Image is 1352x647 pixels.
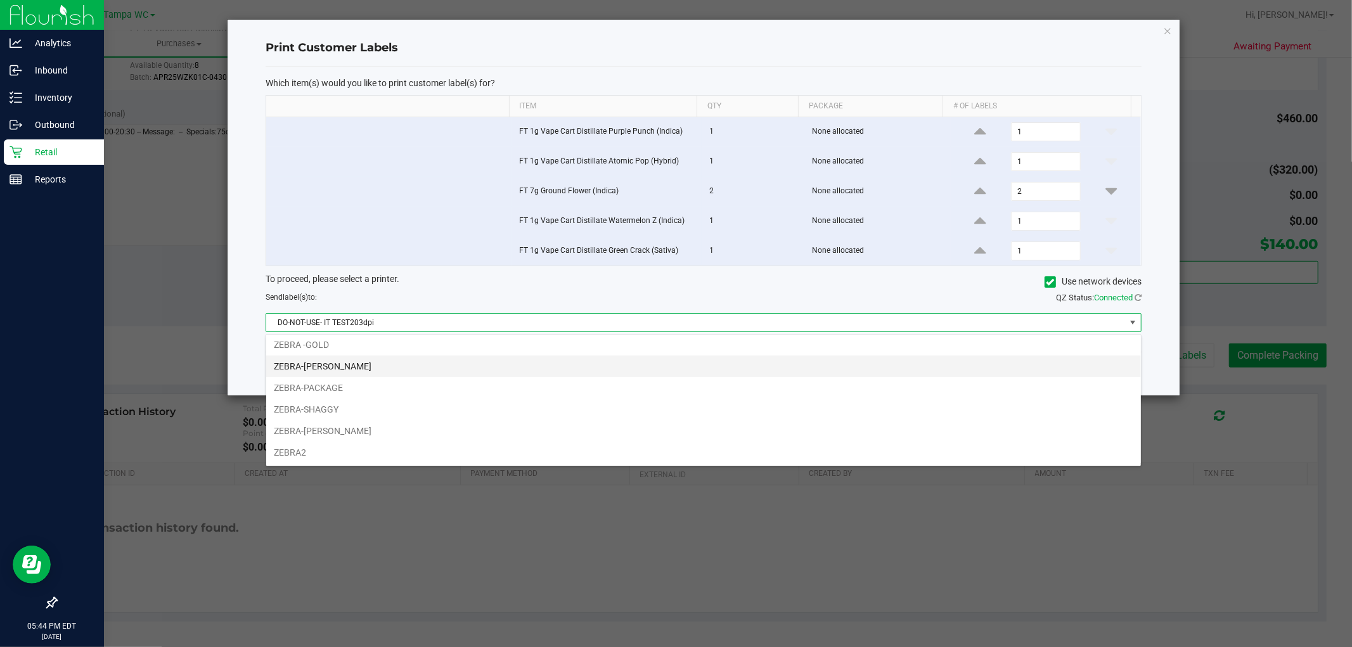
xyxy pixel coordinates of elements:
[266,442,1141,463] li: ZEBRA2
[512,177,702,207] td: FT 7g Ground Flower (Indica)
[804,177,951,207] td: None allocated
[804,207,951,236] td: None allocated
[702,147,804,177] td: 1
[22,117,98,132] p: Outbound
[10,37,22,49] inline-svg: Analytics
[1094,293,1133,302] span: Connected
[10,173,22,186] inline-svg: Reports
[702,207,804,236] td: 1
[266,314,1125,331] span: DO-NOT-USE- IT TEST203dpi
[22,90,98,105] p: Inventory
[512,236,702,266] td: FT 1g Vape Cart Distillate Green Crack (Sativa)
[266,334,1141,356] li: ZEBRA -GOLD
[804,147,951,177] td: None allocated
[702,117,804,147] td: 1
[266,40,1142,56] h4: Print Customer Labels
[10,119,22,131] inline-svg: Outbound
[1056,293,1142,302] span: QZ Status:
[13,546,51,584] iframe: Resource center
[10,146,22,158] inline-svg: Retail
[509,96,697,117] th: Item
[512,207,702,236] td: FT 1g Vape Cart Distillate Watermelon Z (Indica)
[697,96,798,117] th: Qty
[702,177,804,207] td: 2
[1045,275,1142,288] label: Use network devices
[266,77,1142,89] p: Which item(s) would you like to print customer label(s) for?
[22,172,98,187] p: Reports
[266,399,1141,420] li: ZEBRA-SHAGGY
[798,96,943,117] th: Package
[512,117,702,147] td: FT 1g Vape Cart Distillate Purple Punch (Indica)
[512,147,702,177] td: FT 1g Vape Cart Distillate Atomic Pop (Hybrid)
[266,293,317,302] span: Send to:
[6,620,98,632] p: 05:44 PM EDT
[283,293,308,302] span: label(s)
[6,632,98,641] p: [DATE]
[266,420,1141,442] li: ZEBRA-[PERSON_NAME]
[22,144,98,160] p: Retail
[10,91,22,104] inline-svg: Inventory
[702,236,804,266] td: 1
[804,236,951,266] td: None allocated
[10,64,22,77] inline-svg: Inbound
[266,377,1141,399] li: ZEBRA-PACKAGE
[256,272,1151,291] div: To proceed, please select a printer.
[804,117,951,147] td: None allocated
[22,63,98,78] p: Inbound
[22,35,98,51] p: Analytics
[266,356,1141,377] li: ZEBRA-[PERSON_NAME]
[943,96,1130,117] th: # of labels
